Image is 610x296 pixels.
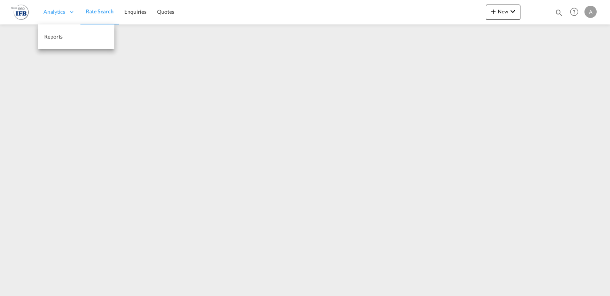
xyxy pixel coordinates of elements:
[584,6,597,18] div: A
[486,5,520,20] button: icon-plus 400-fgNewicon-chevron-down
[86,8,114,15] span: Rate Search
[555,8,563,17] md-icon: icon-magnify
[508,7,517,16] md-icon: icon-chevron-down
[489,8,517,15] span: New
[44,33,63,40] span: Reports
[38,24,114,49] a: Reports
[43,8,65,16] span: Analytics
[568,5,584,19] div: Help
[157,8,174,15] span: Quotes
[555,8,563,20] div: icon-magnify
[568,5,581,18] span: Help
[124,8,146,15] span: Enquiries
[11,3,29,21] img: 2b726980256c11eeaa87296e05903fd5.png
[489,7,498,16] md-icon: icon-plus 400-fg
